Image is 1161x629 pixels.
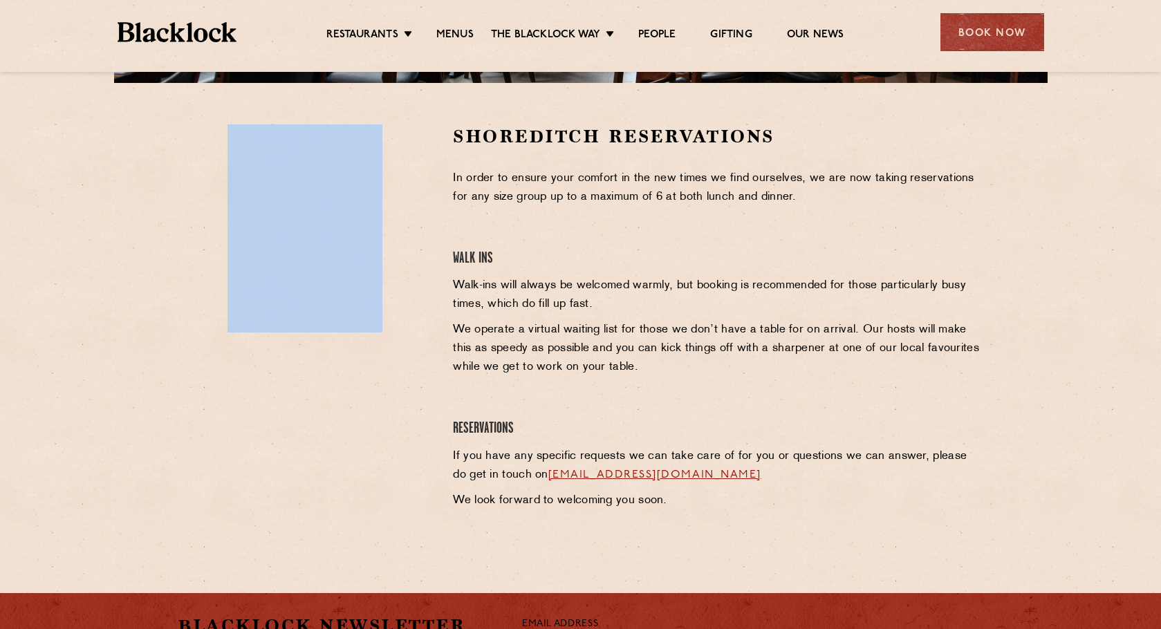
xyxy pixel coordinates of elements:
iframe: OpenTable make booking widget [227,124,382,332]
h4: Walk Ins [453,250,983,268]
a: The Blacklock Way [491,28,600,44]
p: In order to ensure your comfort in the new times we find ourselves, we are now taking reservation... [453,169,983,207]
a: [EMAIL_ADDRESS][DOMAIN_NAME] [548,469,761,480]
h4: Reservations [453,420,983,438]
a: People [638,28,676,44]
a: Restaurants [326,28,398,44]
h2: Shoreditch Reservations [453,124,983,149]
img: BL_Textured_Logo-footer-cropped.svg [118,22,237,42]
p: If you have any specific requests we can take care of for you or questions we can answer, please ... [453,447,983,485]
p: We look forward to welcoming you soon. [453,491,983,510]
a: Our News [787,28,844,44]
div: Book Now [940,13,1044,51]
a: Menus [436,28,474,44]
p: Walk-ins will always be welcomed warmly, but booking is recommended for those particularly busy t... [453,276,983,314]
a: Gifting [710,28,752,44]
p: We operate a virtual waiting list for those we don’t have a table for on arrival. Our hosts will ... [453,321,983,377]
